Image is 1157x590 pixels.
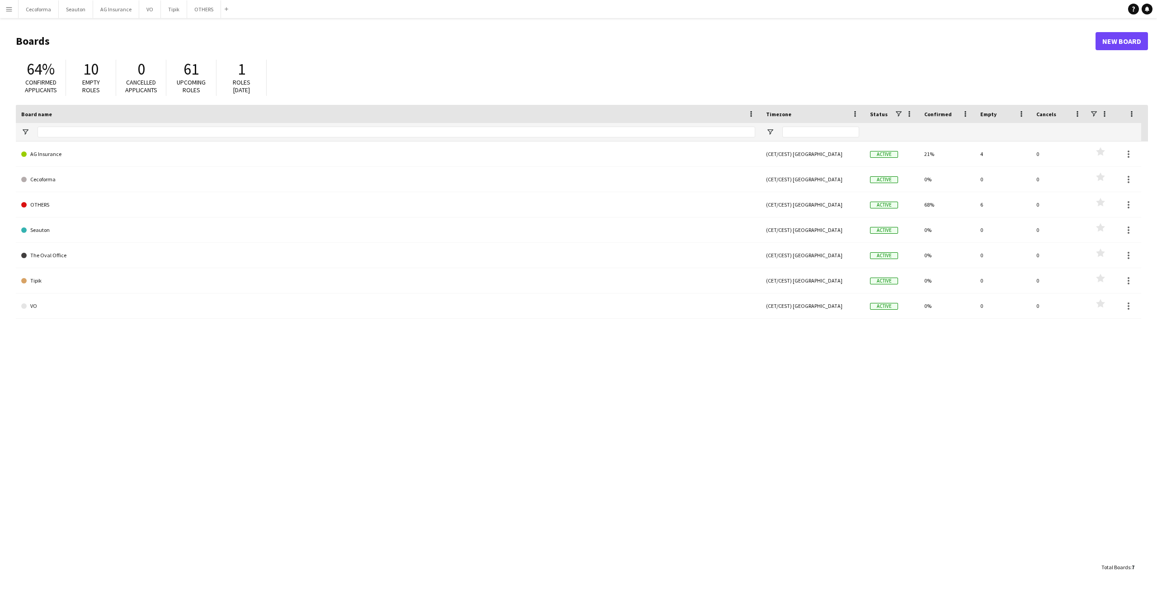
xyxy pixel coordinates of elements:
span: Board name [21,111,52,118]
div: (CET/CEST) [GEOGRAPHIC_DATA] [761,268,865,293]
div: 0 [1031,293,1087,318]
span: Active [870,202,898,208]
div: 4 [975,142,1031,166]
span: 7 [1132,564,1134,571]
span: Upcoming roles [177,78,206,94]
span: Active [870,252,898,259]
div: (CET/CEST) [GEOGRAPHIC_DATA] [761,167,865,192]
button: VO [139,0,161,18]
a: Cecoforma [21,167,755,192]
span: 1 [238,59,245,79]
span: Active [870,151,898,158]
span: Active [870,303,898,310]
span: 61 [183,59,199,79]
div: 0 [1031,167,1087,192]
div: 0 [975,167,1031,192]
span: Confirmed applicants [25,78,57,94]
div: : [1101,558,1134,576]
div: 0 [1031,243,1087,268]
div: (CET/CEST) [GEOGRAPHIC_DATA] [761,192,865,217]
span: 10 [83,59,99,79]
div: 0% [919,243,975,268]
div: (CET/CEST) [GEOGRAPHIC_DATA] [761,243,865,268]
div: 0 [975,293,1031,318]
span: Active [870,176,898,183]
span: Active [870,227,898,234]
div: 0 [975,217,1031,242]
a: Tipik [21,268,755,293]
button: Tipik [161,0,187,18]
a: AG Insurance [21,142,755,167]
div: 0 [975,268,1031,293]
div: 0 [1031,217,1087,242]
div: 0 [975,243,1031,268]
button: AG Insurance [93,0,139,18]
span: Timezone [766,111,791,118]
button: OTHERS [187,0,221,18]
span: 64% [27,59,55,79]
div: (CET/CEST) [GEOGRAPHIC_DATA] [761,293,865,318]
div: 0% [919,268,975,293]
span: Active [870,278,898,284]
a: OTHERS [21,192,755,217]
input: Board name Filter Input [38,127,755,137]
a: Seauton [21,217,755,243]
div: (CET/CEST) [GEOGRAPHIC_DATA] [761,217,865,242]
span: 0 [137,59,145,79]
div: 21% [919,142,975,166]
h1: Boards [16,34,1096,48]
div: 0 [1031,268,1087,293]
span: Status [870,111,888,118]
button: Seauton [59,0,93,18]
div: 0% [919,167,975,192]
span: Confirmed [924,111,952,118]
div: (CET/CEST) [GEOGRAPHIC_DATA] [761,142,865,166]
a: The Oval Office [21,243,755,268]
a: VO [21,293,755,319]
span: Empty [980,111,997,118]
div: 0 [1031,192,1087,217]
span: Cancelled applicants [125,78,157,94]
div: 0% [919,217,975,242]
div: 0 [1031,142,1087,166]
span: Roles [DATE] [233,78,250,94]
div: 6 [975,192,1031,217]
input: Timezone Filter Input [782,127,859,137]
span: Total Boards [1101,564,1130,571]
button: Open Filter Menu [766,128,774,136]
span: Cancels [1036,111,1056,118]
button: Cecoforma [19,0,59,18]
div: 68% [919,192,975,217]
span: Empty roles [82,78,100,94]
a: New Board [1096,32,1148,50]
div: 0% [919,293,975,318]
button: Open Filter Menu [21,128,29,136]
